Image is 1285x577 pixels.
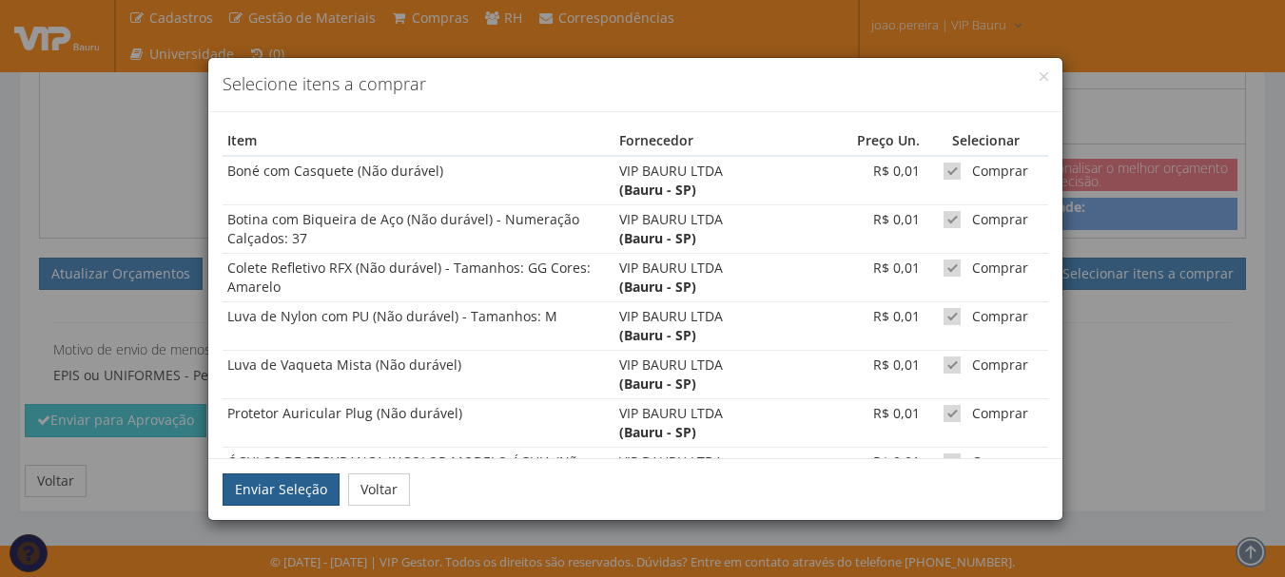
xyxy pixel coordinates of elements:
[614,156,821,204] td: VIP BAURU LTDA
[944,452,1028,471] label: Comprar
[821,398,925,447] td: R$ 0,01
[821,447,925,494] td: R$ 0,01
[619,181,696,199] strong: (Bauru - SP)
[223,398,614,447] td: Protetor Auricular Plug (Não durável)
[614,301,821,350] td: VIP BAURU LTDA
[619,375,696,393] strong: (Bauru - SP)
[821,204,925,253] td: R$ 0,01
[614,447,821,494] td: VIP BAURU LTDA
[821,301,925,350] td: R$ 0,01
[619,229,696,247] strong: (Bauru - SP)
[223,72,1048,97] h4: Selecione itens a comprar
[944,356,1028,375] label: Comprar
[223,253,614,301] td: Colete Refletivo RFX (Não durável) - Tamanhos: GG Cores: Amarelo
[944,307,1028,326] label: Comprar
[223,447,614,494] td: ÓCULOS DE SEGURANÇA INCOLOR MODELO ÁGUIA (Não durável) - UNIDADES: 01 UNIDADE
[619,326,696,344] strong: (Bauru - SP)
[614,204,821,253] td: VIP BAURU LTDA
[614,398,821,447] td: VIP BAURU LTDA
[944,404,1028,423] label: Comprar
[821,253,925,301] td: R$ 0,01
[223,350,614,398] td: Luva de Vaqueta Mista (Não durável)
[223,473,340,506] button: Enviar Seleção
[614,253,821,301] td: VIP BAURU LTDA
[821,350,925,398] td: R$ 0,01
[619,423,696,441] strong: (Bauru - SP)
[944,210,1028,229] label: Comprar
[223,156,614,204] td: Boné com Casquete (Não durável)
[821,126,925,156] th: Preço Un.
[944,259,1028,278] label: Comprar
[223,301,614,350] td: Luva de Nylon com PU (Não durável) - Tamanhos: M
[223,204,614,253] td: Botina com Biqueira de Aço (Não durável) - Numeração Calçados: 37
[614,350,821,398] td: VIP BAURU LTDA
[614,126,821,156] th: Fornecedor
[821,156,925,204] td: R$ 0,01
[619,278,696,296] strong: (Bauru - SP)
[944,162,1028,181] label: Comprar
[1040,72,1048,81] button: Close
[348,473,410,506] button: Voltar
[925,126,1048,156] th: Selecionar
[223,126,614,156] th: Item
